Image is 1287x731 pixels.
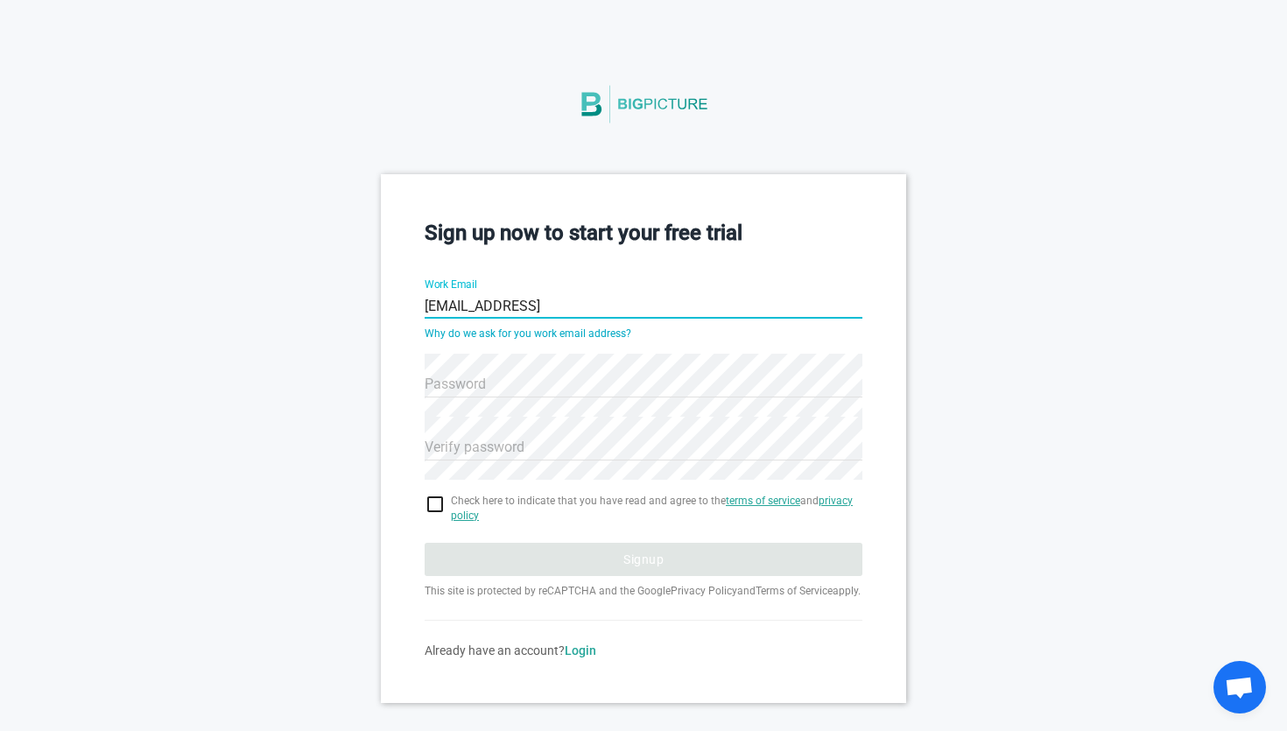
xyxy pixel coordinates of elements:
[726,495,800,507] a: terms of service
[425,583,862,599] p: This site is protected by reCAPTCHA and the Google and apply.
[578,67,709,141] img: BigPicture
[451,494,862,524] span: Check here to indicate that you have read and agree to the and
[756,585,833,597] a: Terms of Service
[671,585,737,597] a: Privacy Policy
[425,642,862,659] div: Already have an account?
[1213,661,1266,713] div: Open chat
[425,327,631,340] a: Why do we ask for you work email address?
[565,643,596,657] a: Login
[425,218,862,248] h3: Sign up now to start your free trial
[425,543,862,576] button: Signup
[451,495,853,522] a: privacy policy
